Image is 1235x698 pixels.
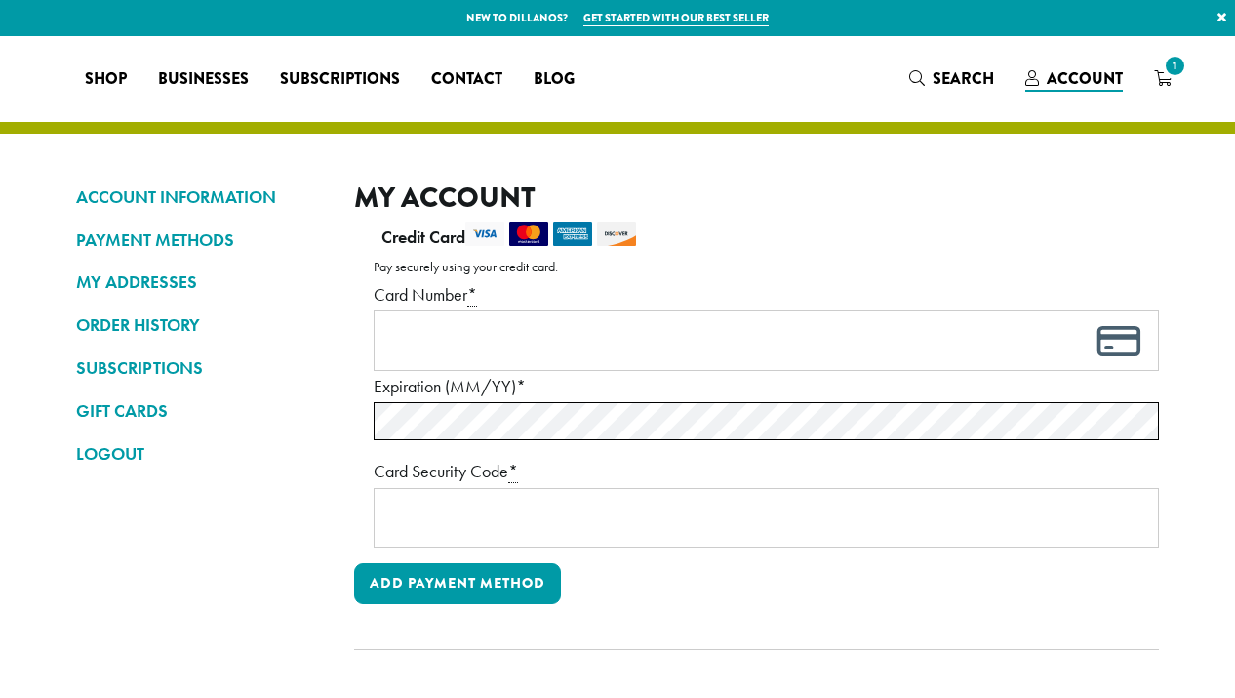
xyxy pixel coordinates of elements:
img: discover [597,222,636,246]
iframe: secure payment field [385,322,1101,360]
img: mastercard [509,222,548,246]
span: Blog [534,67,575,92]
a: ORDER HISTORY [76,308,325,342]
fieldset: Payment Info [374,279,1159,548]
a: Search [894,62,1010,95]
label: Card Security Code [374,456,1159,487]
label: Credit Card [381,222,1143,253]
span: Subscriptions [280,67,400,92]
a: Get started with our best seller [583,10,769,26]
nav: Account pages [76,181,325,680]
abbr: required [467,283,477,307]
h2: My account [354,181,1159,215]
a: SUBSCRIPTIONS [76,351,325,385]
a: PAYMENT METHODS [76,224,325,257]
a: Shop [69,63,142,95]
span: Shop [85,67,127,92]
span: Account [1047,67,1123,90]
label: Expiration (MM/YY) [374,371,1159,402]
abbr: required [508,460,518,483]
a: LOGOUT [76,437,325,471]
a: MY ADDRESSES [76,266,325,299]
span: Businesses [158,67,249,92]
iframe: secure payment field [385,499,1101,537]
a: ACCOUNT INFORMATION [76,181,325,214]
img: visa [465,222,504,246]
a: GIFT CARDS [76,394,325,428]
button: Add payment method [354,563,561,604]
span: Contact [431,67,502,92]
img: amex [553,222,592,246]
label: Card Number [374,279,1159,310]
span: 1 [1162,53,1188,79]
p: Pay securely using your credit card. [374,254,1159,279]
span: Search [933,67,994,90]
